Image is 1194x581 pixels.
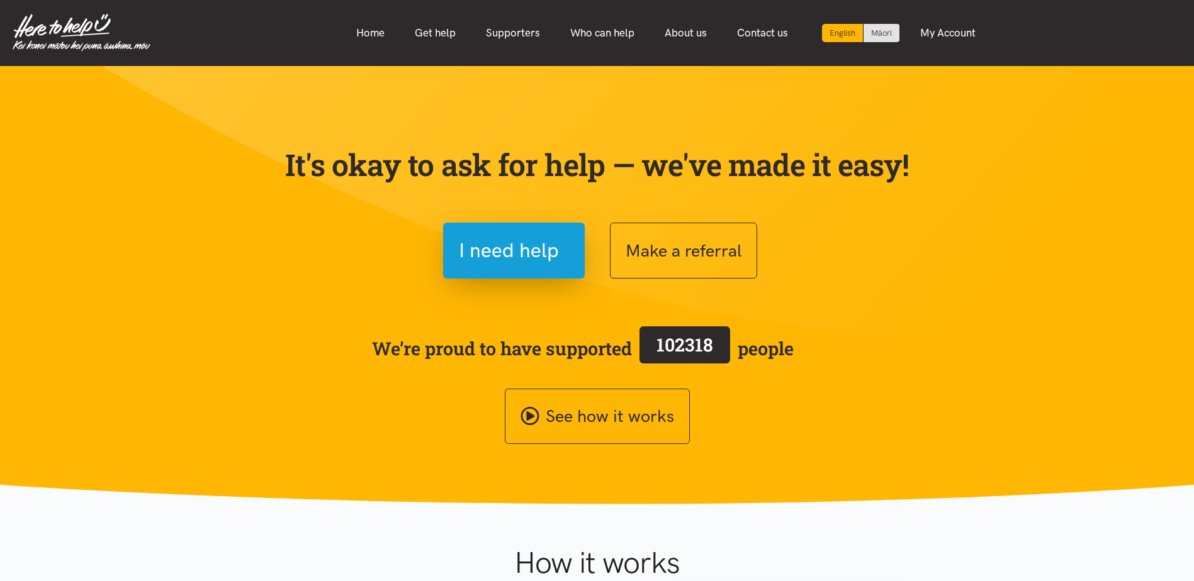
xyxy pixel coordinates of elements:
a: 102318 [632,324,738,373]
a: My Account [905,19,991,47]
span: We’re proud to have supported people [372,324,794,373]
a: Get help [400,19,471,47]
a: See how it works [505,389,690,445]
button: I need help [443,223,585,279]
button: Make a referral [610,223,757,279]
p: It's okay to ask for help — we've made it easy! [283,147,912,183]
a: Who can help [555,19,650,47]
span: 102318 [656,333,713,357]
a: Contact us [722,19,803,47]
h1: How it works [391,545,803,581]
div: Current language [822,24,864,42]
span: I need help [459,235,559,267]
a: Switch to Te Reo Māori [864,24,899,42]
img: Home [13,14,150,52]
a: Supporters [471,19,555,47]
div: Language toggle [822,24,900,42]
a: About us [650,19,722,47]
a: Home [341,19,400,47]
